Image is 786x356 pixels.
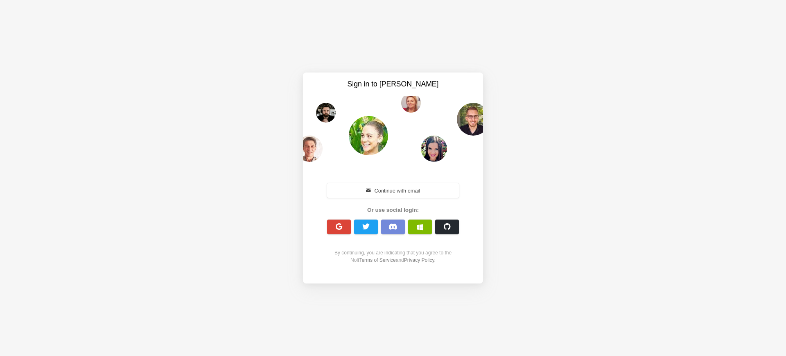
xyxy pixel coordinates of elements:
div: By continuing, you are indicating that you agree to the Nolt and . [323,249,463,264]
a: Terms of Service [359,257,395,263]
button: Continue with email [327,183,459,198]
h3: Sign in to [PERSON_NAME] [324,79,462,89]
div: Or use social login: [323,206,463,214]
a: Privacy Policy [404,257,434,263]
